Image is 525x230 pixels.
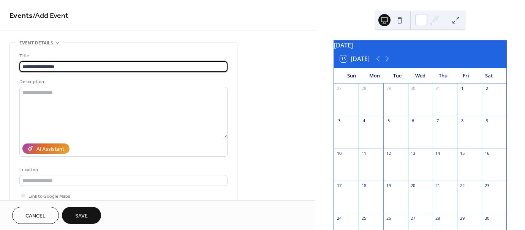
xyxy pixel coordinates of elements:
div: 23 [484,183,490,189]
div: 1 [459,86,465,91]
div: Title [19,52,226,60]
span: Link to Google Maps [28,192,70,200]
div: [DATE] [334,41,506,50]
div: Wed [409,68,432,83]
div: 14 [435,150,441,156]
div: 24 [336,215,342,221]
a: Events [9,8,33,23]
button: AI Assistant [22,143,70,154]
div: 31 [435,86,441,91]
span: Save [75,212,88,220]
div: 4 [361,118,367,124]
div: 9 [484,118,490,124]
div: 18 [361,183,367,189]
div: Sun [340,68,363,83]
span: Cancel [25,212,46,220]
div: 5 [386,118,391,124]
div: 15 [459,150,465,156]
div: Thu [432,68,454,83]
div: 28 [361,86,367,91]
div: 13 [410,150,416,156]
div: Sat [478,68,500,83]
div: 21 [435,183,441,189]
div: 2 [484,86,490,91]
div: 19 [386,183,391,189]
div: 28 [435,215,441,221]
div: 27 [410,215,416,221]
span: Event details [19,39,53,47]
div: 10 [336,150,342,156]
div: 30 [484,215,490,221]
div: AI Assistant [36,145,64,153]
div: 29 [386,86,391,91]
div: 17 [336,183,342,189]
div: Description [19,78,226,86]
div: Tue [386,68,409,83]
div: 29 [459,215,465,221]
button: Cancel [12,207,59,224]
div: 20 [410,183,416,189]
div: Location [19,166,226,174]
div: 3 [336,118,342,124]
div: Mon [363,68,386,83]
div: 8 [459,118,465,124]
div: 22 [459,183,465,189]
div: 12 [386,150,391,156]
div: Fri [454,68,477,83]
div: 25 [361,215,367,221]
div: 7 [435,118,441,124]
div: 26 [386,215,391,221]
button: 15[DATE] [337,54,372,64]
button: Save [62,207,101,224]
div: 30 [410,86,416,91]
div: 6 [410,118,416,124]
div: 27 [336,86,342,91]
div: 11 [361,150,367,156]
div: 16 [484,150,490,156]
span: / Add Event [33,8,68,23]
